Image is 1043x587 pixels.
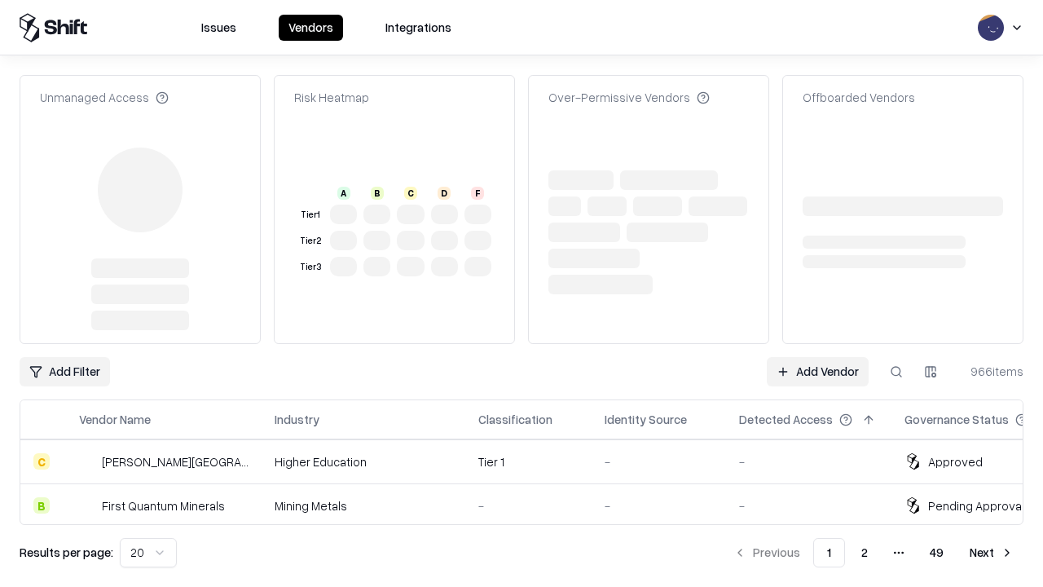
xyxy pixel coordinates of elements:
[739,411,833,428] div: Detected Access
[605,453,713,470] div: -
[928,497,1024,514] div: Pending Approval
[928,453,983,470] div: Approved
[191,15,246,41] button: Issues
[724,538,1023,567] nav: pagination
[767,357,869,386] a: Add Vendor
[605,497,713,514] div: -
[803,89,915,106] div: Offboarded Vendors
[275,497,452,514] div: Mining Metals
[102,497,225,514] div: First Quantum Minerals
[478,497,579,514] div: -
[548,89,710,106] div: Over-Permissive Vendors
[739,453,878,470] div: -
[275,411,319,428] div: Industry
[297,234,323,248] div: Tier 2
[102,453,249,470] div: [PERSON_NAME][GEOGRAPHIC_DATA]
[478,411,552,428] div: Classification
[605,411,687,428] div: Identity Source
[848,538,881,567] button: 2
[438,187,451,200] div: D
[404,187,417,200] div: C
[739,497,878,514] div: -
[958,363,1023,380] div: 966 items
[33,497,50,514] div: B
[471,187,484,200] div: F
[376,15,461,41] button: Integrations
[297,208,323,222] div: Tier 1
[960,538,1023,567] button: Next
[33,453,50,470] div: C
[478,453,579,470] div: Tier 1
[79,497,95,514] img: First Quantum Minerals
[917,538,957,567] button: 49
[279,15,343,41] button: Vendors
[79,453,95,470] img: Reichman University
[20,357,110,386] button: Add Filter
[337,187,350,200] div: A
[40,89,169,106] div: Unmanaged Access
[20,544,113,561] p: Results per page:
[294,89,369,106] div: Risk Heatmap
[275,453,452,470] div: Higher Education
[371,187,384,200] div: B
[904,411,1009,428] div: Governance Status
[79,411,151,428] div: Vendor Name
[813,538,845,567] button: 1
[297,260,323,274] div: Tier 3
